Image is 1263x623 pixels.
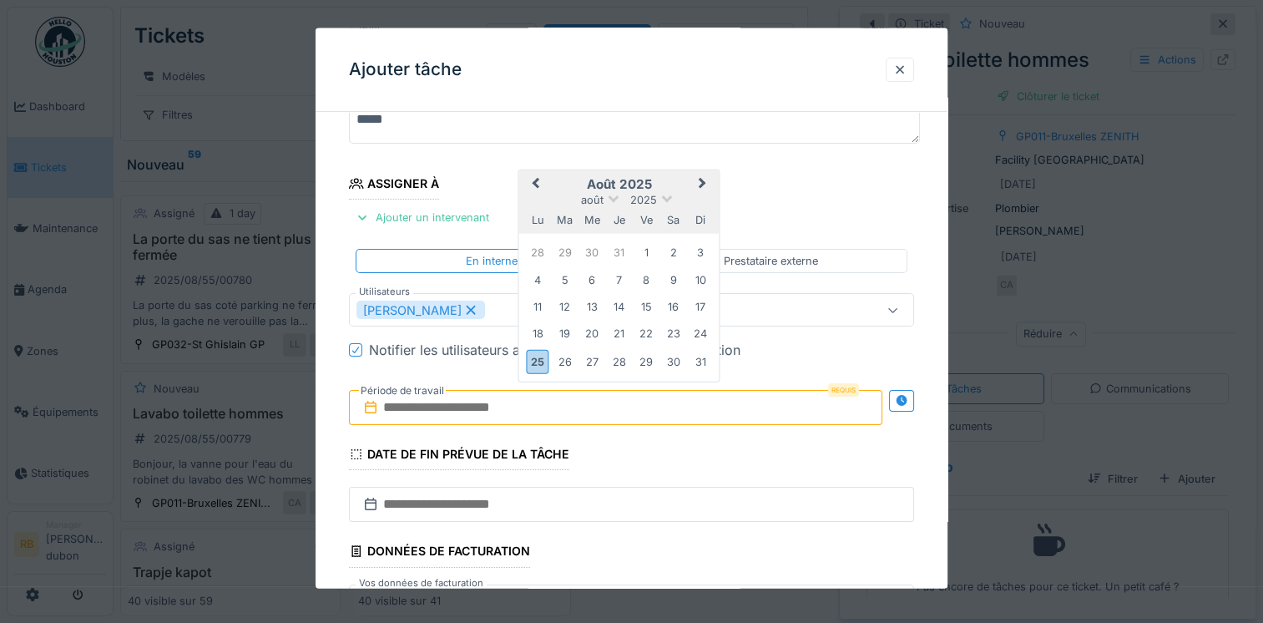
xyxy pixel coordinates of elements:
div: Choose lundi 28 juillet 2025 [527,241,549,263]
div: Choose samedi 16 août 2025 [662,295,685,317]
h2: août 2025 [519,177,720,192]
div: Choose mercredi 13 août 2025 [581,295,604,317]
div: Choose vendredi 1 août 2025 [635,241,658,263]
div: Choose dimanche 24 août 2025 [689,322,711,345]
div: Choose vendredi 22 août 2025 [635,322,658,345]
div: Choose lundi 18 août 2025 [527,322,549,345]
span: août [581,193,604,205]
div: Choose dimanche 17 août 2025 [689,295,711,317]
div: Choose jeudi 28 août 2025 [608,350,630,372]
div: Choose samedi 23 août 2025 [662,322,685,345]
div: Choose vendredi 29 août 2025 [635,350,658,372]
div: Choose mardi 12 août 2025 [553,295,576,317]
div: Choose mercredi 30 juillet 2025 [581,241,604,263]
div: Choose vendredi 15 août 2025 [635,295,658,317]
div: Choose jeudi 21 août 2025 [608,322,630,345]
div: Choose dimanche 31 août 2025 [689,350,711,372]
div: vendredi [635,208,658,230]
div: Choose jeudi 31 juillet 2025 [608,241,630,263]
div: Choose lundi 4 août 2025 [527,268,549,291]
label: Période de travail [359,382,446,400]
button: Previous Month [521,172,548,199]
div: lundi [527,208,549,230]
div: Choose dimanche 10 août 2025 [689,268,711,291]
div: mardi [553,208,576,230]
div: Notifier les utilisateurs associés au ticket de la planification [369,340,740,360]
div: Ajouter un intervenant [349,206,496,229]
div: Choose mardi 29 juillet 2025 [553,241,576,263]
div: Choose jeudi 7 août 2025 [608,268,630,291]
div: Choose dimanche 3 août 2025 [689,241,711,263]
div: Choose samedi 9 août 2025 [662,268,685,291]
div: Choose mardi 26 août 2025 [553,350,576,372]
div: Choose lundi 11 août 2025 [527,295,549,317]
span: 2025 [630,193,657,205]
div: Choose samedi 30 août 2025 [662,350,685,372]
div: mercredi [581,208,604,230]
label: Utilisateurs [356,285,413,299]
div: Assigner à [349,170,439,199]
button: Next Month [691,172,718,199]
div: Choose mercredi 20 août 2025 [581,322,604,345]
div: jeudi [608,208,630,230]
div: Choose jeudi 14 août 2025 [608,295,630,317]
div: Month août, 2025 [524,239,714,376]
h3: Ajouter tâche [349,59,462,80]
div: Choose mardi 5 août 2025 [553,268,576,291]
div: [PERSON_NAME] [356,301,485,319]
div: dimanche [689,208,711,230]
div: Choose mardi 19 août 2025 [553,322,576,345]
div: Prestataire externe [724,253,818,269]
div: Choose lundi 25 août 2025 [527,349,549,373]
div: samedi [662,208,685,230]
div: Données de facturation [349,539,530,567]
div: Choose samedi 2 août 2025 [662,241,685,263]
div: En interne [466,253,518,269]
div: Date de fin prévue de la tâche [349,442,569,470]
div: Requis [828,383,859,397]
div: Choose mercredi 6 août 2025 [581,268,604,291]
div: Choose mercredi 27 août 2025 [581,350,604,372]
label: Vos données de facturation [356,575,487,590]
div: Choose vendredi 8 août 2025 [635,268,658,291]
